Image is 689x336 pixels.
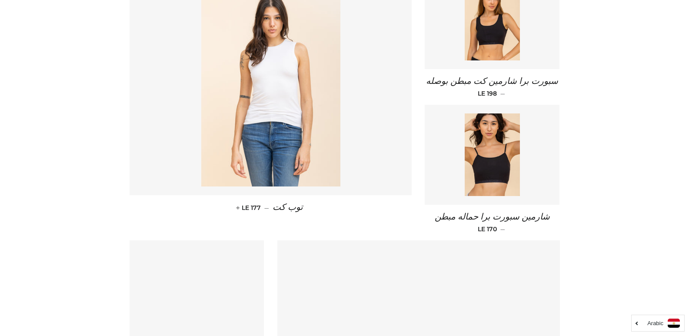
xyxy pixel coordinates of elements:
[264,204,269,212] span: —
[500,90,505,97] span: —
[425,69,559,105] a: سبورت برا شارمين كت مبطن بوصله — LE 198
[636,319,680,328] a: Arabic
[478,225,497,233] span: LE 170
[238,204,261,212] span: LE 177
[130,195,412,220] a: توب كت — LE 177
[435,212,550,222] span: شارمين سبورت برا حماله مبطن
[500,225,505,233] span: —
[478,90,497,97] span: LE 198
[647,320,663,326] i: Arabic
[426,77,558,86] span: سبورت برا شارمين كت مبطن بوصله
[273,203,303,212] span: توب كت
[425,205,559,240] a: شارمين سبورت برا حماله مبطن — LE 170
